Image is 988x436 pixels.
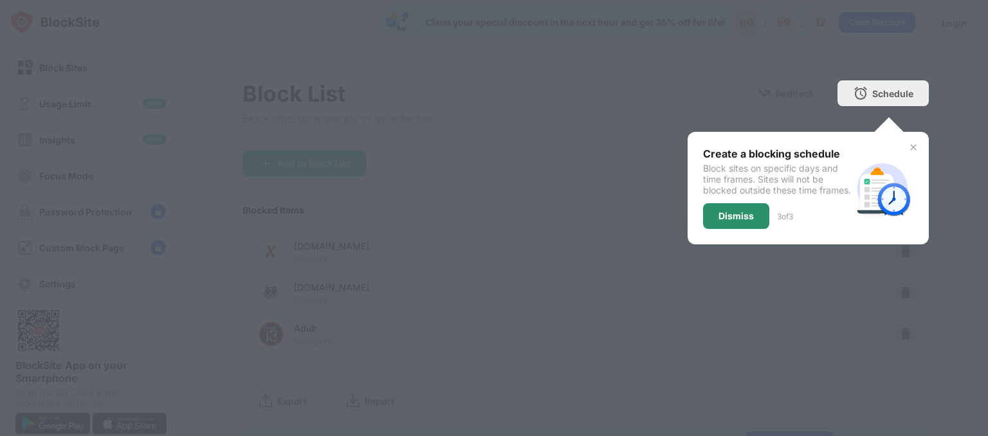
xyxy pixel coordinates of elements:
div: Block sites on specific days and time frames. Sites will not be blocked outside these time frames. [703,163,852,195]
img: schedule.svg [852,158,913,219]
div: Create a blocking schedule [703,147,852,160]
div: Dismiss [718,211,754,221]
div: Schedule [872,88,913,99]
div: 3 of 3 [777,212,793,221]
img: x-button.svg [908,142,919,152]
